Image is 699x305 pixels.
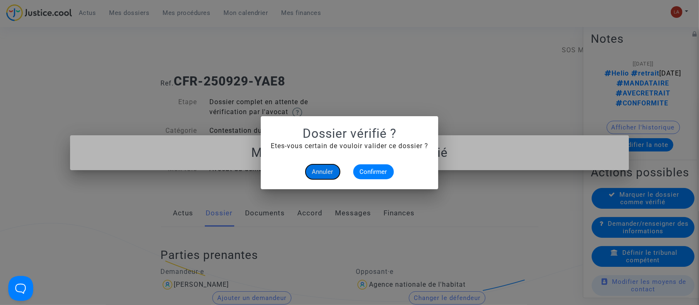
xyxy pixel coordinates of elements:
button: Confirmer [353,164,394,179]
span: Annuler [312,168,333,176]
h1: Dossier vérifié ? [271,126,428,141]
iframe: Help Scout Beacon - Open [8,276,33,301]
span: Etes-vous certain de vouloir valider ce dossier ? [271,142,428,150]
button: Annuler [306,164,340,179]
span: Confirmer [360,168,387,176]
